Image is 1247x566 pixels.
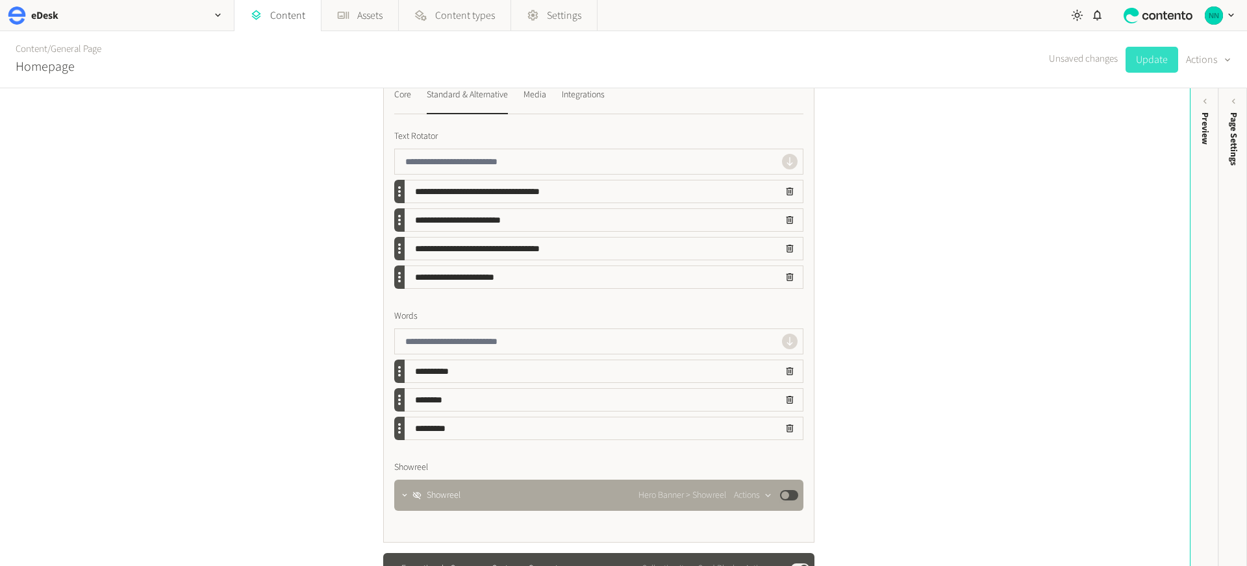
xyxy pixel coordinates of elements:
div: Core [394,84,411,105]
span: Showreel [394,461,428,474]
span: / [47,42,51,56]
img: eDesk [8,6,26,25]
span: Text Rotator [394,130,438,143]
div: Standard & Alternative [427,84,508,105]
span: Unsaved changes [1049,52,1118,67]
span: Settings [547,8,581,23]
div: Media [523,84,546,105]
span: Showreel [427,489,460,502]
span: Hero Banner > Showreel [638,489,726,502]
button: Update [1126,47,1178,73]
h2: eDesk [31,8,58,23]
button: Actions [1186,47,1231,73]
div: Integrations [562,84,605,105]
span: Content types [435,8,495,23]
a: General Page [51,42,101,56]
div: Preview [1198,112,1212,145]
span: Words [394,310,418,323]
img: Nikola Nikolov [1205,6,1223,25]
a: Content [16,42,47,56]
h2: Homepage [16,57,75,77]
span: Page Settings [1227,112,1241,166]
button: Actions [734,487,772,503]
